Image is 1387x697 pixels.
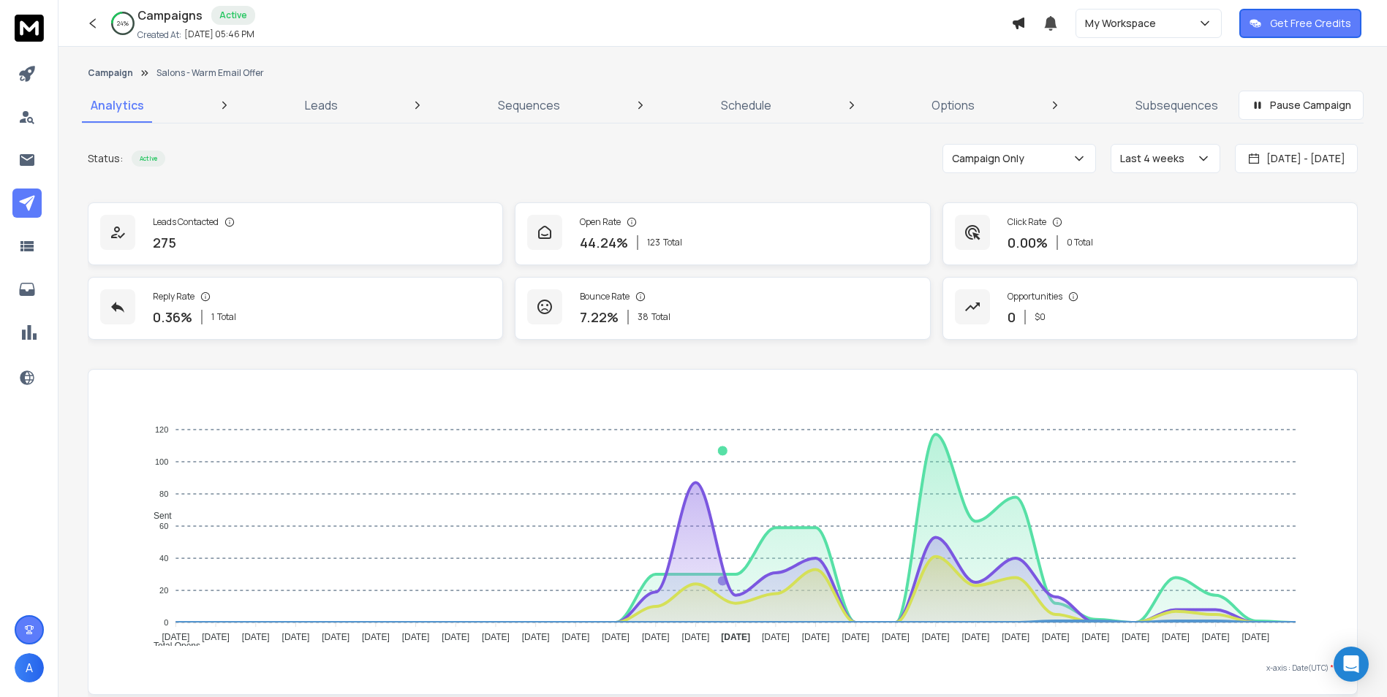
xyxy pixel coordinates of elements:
p: Salons - Warm Email Offer [156,67,264,79]
tspan: [DATE] [1202,632,1230,642]
tspan: [DATE] [882,632,910,642]
p: Bounce Rate [580,291,630,302]
p: Status: [88,151,123,166]
a: Options [923,88,983,123]
tspan: [DATE] [1162,632,1190,642]
a: Open Rate44.24%123Total [515,202,930,265]
h1: Campaigns [137,7,203,24]
span: 38 [638,311,649,323]
button: [DATE] - [DATE] [1235,144,1358,173]
a: Reply Rate0.36%1Total [88,277,503,340]
tspan: [DATE] [721,632,750,642]
a: Bounce Rate7.22%38Total [515,277,930,340]
span: Total [663,237,682,248]
tspan: [DATE] [1242,632,1270,642]
tspan: 0 [164,618,168,627]
p: Click Rate [1008,216,1046,228]
tspan: [DATE] [602,632,630,642]
span: Total Opens [143,641,200,651]
tspan: 60 [159,522,168,530]
button: Campaign [88,67,133,79]
p: Campaign Only [952,151,1030,166]
tspan: [DATE] [202,632,230,642]
p: Options [931,96,975,114]
a: Leads [296,88,347,123]
tspan: [DATE] [362,632,390,642]
div: Active [132,151,165,167]
tspan: [DATE] [562,632,589,642]
tspan: [DATE] [281,632,309,642]
p: Leads [305,96,338,114]
p: Last 4 weeks [1120,151,1190,166]
p: 0 Total [1067,237,1093,248]
p: Sequences [498,96,560,114]
tspan: [DATE] [162,632,189,642]
p: My Workspace [1085,16,1162,31]
tspan: [DATE] [482,632,510,642]
tspan: [DATE] [1002,632,1029,642]
p: Opportunities [1008,291,1062,302]
span: Total [217,311,236,323]
p: 24 % [117,19,129,28]
tspan: [DATE] [1082,632,1110,642]
tspan: [DATE] [762,632,790,642]
p: x-axis : Date(UTC) [112,663,1334,674]
p: $ 0 [1035,311,1046,323]
tspan: [DATE] [522,632,550,642]
span: 1 [211,311,214,323]
p: Schedule [721,96,771,114]
tspan: [DATE] [682,632,710,642]
p: Leads Contacted [153,216,219,228]
a: Click Rate0.00%0 Total [942,202,1358,265]
div: Open Intercom Messenger [1334,647,1369,682]
tspan: [DATE] [1122,632,1149,642]
p: Open Rate [580,216,621,228]
tspan: 80 [159,490,168,498]
tspan: [DATE] [842,632,869,642]
p: Created At: [137,29,181,41]
tspan: [DATE] [802,632,830,642]
tspan: [DATE] [242,632,270,642]
p: 7.22 % [580,307,619,327]
p: Analytics [91,96,144,114]
button: Pause Campaign [1239,91,1364,120]
button: Get Free Credits [1239,9,1361,38]
p: Get Free Credits [1270,16,1351,31]
a: Opportunities0$0 [942,277,1358,340]
tspan: [DATE] [322,632,349,642]
tspan: 100 [155,457,168,466]
button: A [15,653,44,682]
p: 0.00 % [1008,232,1048,253]
tspan: 40 [159,554,168,563]
a: Analytics [82,88,153,123]
p: 0 [1008,307,1016,327]
p: 0.36 % [153,307,192,327]
p: 44.24 % [580,232,628,253]
tspan: 20 [159,586,168,595]
p: [DATE] 05:46 PM [184,28,254,40]
tspan: [DATE] [442,632,469,642]
span: Sent [143,511,172,521]
span: 123 [647,237,660,248]
tspan: [DATE] [962,632,990,642]
tspan: [DATE] [642,632,670,642]
tspan: 120 [155,425,168,434]
a: Schedule [712,88,780,123]
tspan: [DATE] [1042,632,1070,642]
p: Subsequences [1135,96,1218,114]
p: Reply Rate [153,291,194,302]
p: 275 [153,232,176,253]
tspan: [DATE] [922,632,950,642]
a: Sequences [489,88,569,123]
span: Total [651,311,670,323]
tspan: [DATE] [402,632,430,642]
a: Leads Contacted275 [88,202,503,265]
div: Active [211,6,255,25]
a: Subsequences [1127,88,1227,123]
